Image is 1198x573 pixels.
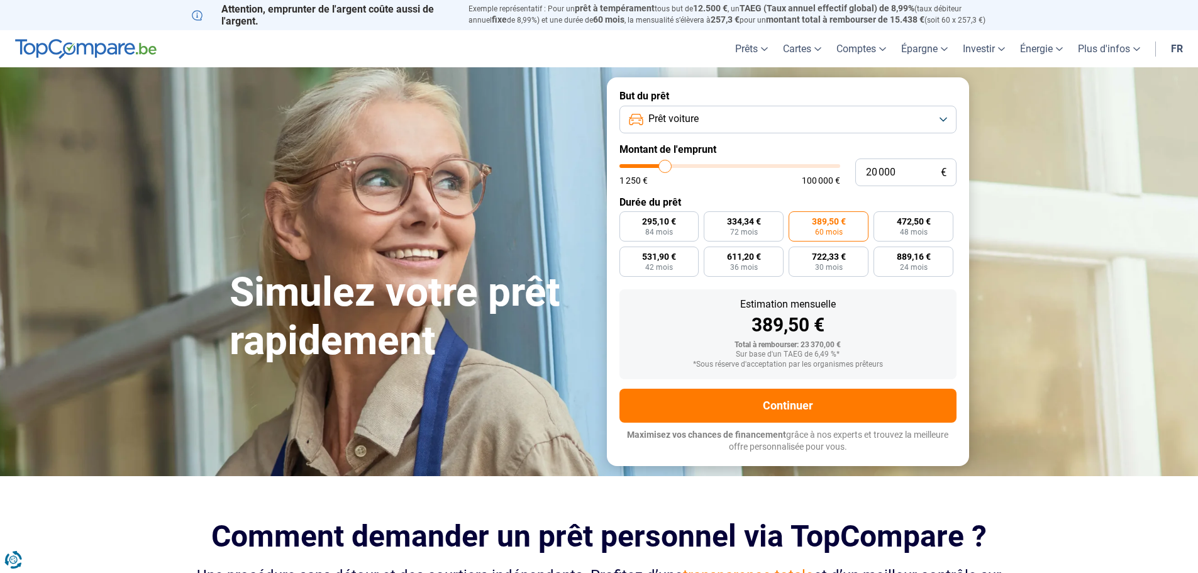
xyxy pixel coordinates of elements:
[897,217,931,226] span: 472,50 €
[469,3,1007,26] p: Exemple représentatif : Pour un tous but de , un (taux débiteur annuel de 8,99%) et une durée de ...
[815,264,843,271] span: 30 mois
[630,299,946,309] div: Estimation mensuelle
[730,264,758,271] span: 36 mois
[15,39,157,59] img: TopCompare
[192,519,1007,554] h2: Comment demander un prêt personnel via TopCompare ?
[630,360,946,369] div: *Sous réserve d'acceptation par les organismes prêteurs
[1012,30,1070,67] a: Énergie
[645,264,673,271] span: 42 mois
[894,30,955,67] a: Épargne
[900,264,928,271] span: 24 mois
[727,217,761,226] span: 334,34 €
[900,228,928,236] span: 48 mois
[727,252,761,261] span: 611,20 €
[619,90,957,102] label: But du prêt
[630,341,946,350] div: Total à rembourser: 23 370,00 €
[897,252,931,261] span: 889,16 €
[619,143,957,155] label: Montant de l'emprunt
[593,14,624,25] span: 60 mois
[812,252,846,261] span: 722,33 €
[1070,30,1148,67] a: Plus d'infos
[627,430,786,440] span: Maximisez vos chances de financement
[492,14,507,25] span: fixe
[619,429,957,453] p: grâce à nos experts et trouvez la meilleure offre personnalisée pour vous.
[728,30,775,67] a: Prêts
[730,228,758,236] span: 72 mois
[812,217,846,226] span: 389,50 €
[192,3,453,27] p: Attention, emprunter de l'argent coûte aussi de l'argent.
[802,176,840,185] span: 100 000 €
[740,3,914,13] span: TAEG (Taux annuel effectif global) de 8,99%
[693,3,728,13] span: 12.500 €
[775,30,829,67] a: Cartes
[711,14,740,25] span: 257,3 €
[619,176,648,185] span: 1 250 €
[1163,30,1190,67] a: fr
[642,217,676,226] span: 295,10 €
[766,14,924,25] span: montant total à rembourser de 15.438 €
[619,106,957,133] button: Prêt voiture
[619,196,957,208] label: Durée du prêt
[829,30,894,67] a: Comptes
[575,3,655,13] span: prêt à tempérament
[815,228,843,236] span: 60 mois
[642,252,676,261] span: 531,90 €
[230,269,592,365] h1: Simulez votre prêt rapidement
[941,167,946,178] span: €
[630,316,946,335] div: 389,50 €
[648,112,699,126] span: Prêt voiture
[955,30,1012,67] a: Investir
[619,389,957,423] button: Continuer
[630,350,946,359] div: Sur base d'un TAEG de 6,49 %*
[645,228,673,236] span: 84 mois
